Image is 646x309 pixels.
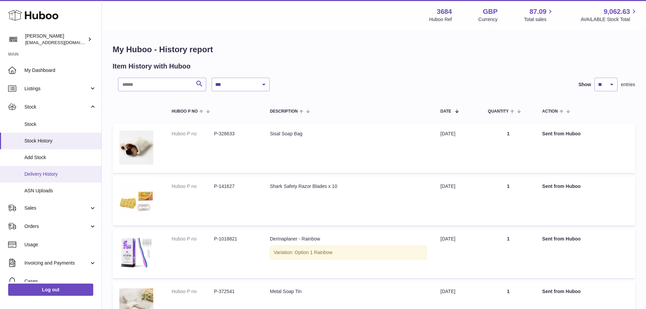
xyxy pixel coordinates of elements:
a: 9,062.63 AVAILABLE Stock Total [581,7,638,23]
dt: Huboo P no [172,236,214,242]
span: Stock [24,104,89,110]
span: ASN Uploads [24,188,96,194]
div: Currency [478,16,498,23]
img: theinternationalventure@gmail.com [8,34,18,44]
span: Listings [24,85,89,92]
span: entries [621,81,635,88]
strong: GBP [483,7,497,16]
span: Total sales [524,16,554,23]
td: Sisal Soap Bag [263,124,434,173]
span: Date [441,109,451,114]
span: Description [270,109,298,114]
span: Action [542,109,558,114]
a: 87.09 Total sales [524,7,554,23]
strong: Sent from Huboo [542,289,581,294]
div: Variation: Option 1 Rainbow [270,246,427,259]
td: 1 [481,229,535,278]
span: Stock [24,121,96,128]
a: Log out [8,284,93,296]
dd: P-326633 [214,131,256,137]
td: 1 [481,124,535,173]
span: Invoicing and Payments [24,260,89,266]
strong: 3684 [437,7,452,16]
span: 87.09 [529,7,546,16]
strong: Sent from Huboo [542,184,581,189]
td: [DATE] [434,229,481,278]
dd: P-372541 [214,288,256,295]
img: $_57.JPG [119,131,153,165]
td: [DATE] [434,124,481,173]
td: Dermaplaner - Rainbow [263,229,434,278]
td: [DATE] [434,176,481,226]
span: Add Stock [24,154,96,161]
dd: P-1018821 [214,236,256,242]
span: My Dashboard [24,67,96,74]
h1: My Huboo - History report [113,44,635,55]
label: Show [579,81,591,88]
td: 1 [481,176,535,226]
span: Stock History [24,138,96,144]
span: Delivery History [24,171,96,177]
div: [PERSON_NAME] [25,33,86,46]
td: Shark Safety Razor Blades x 10 [263,176,434,226]
span: 9,062.63 [604,7,630,16]
span: Sales [24,205,89,211]
img: $_57.JPG [119,183,153,217]
span: Quantity [488,109,509,114]
dd: P-141627 [214,183,256,190]
dt: Huboo P no [172,288,214,295]
div: Huboo Ref [429,16,452,23]
span: [EMAIL_ADDRESS][DOMAIN_NAME] [25,40,100,45]
span: Huboo P no [172,109,198,114]
h2: Item History with Huboo [113,62,191,71]
dt: Huboo P no [172,183,214,190]
span: AVAILABLE Stock Total [581,16,638,23]
span: Cases [24,278,96,285]
strong: Sent from Huboo [542,131,581,136]
strong: Sent from Huboo [542,236,581,242]
dt: Huboo P no [172,131,214,137]
span: Orders [24,223,89,230]
img: 36841753438824.jpg [119,236,153,270]
span: Usage [24,242,96,248]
